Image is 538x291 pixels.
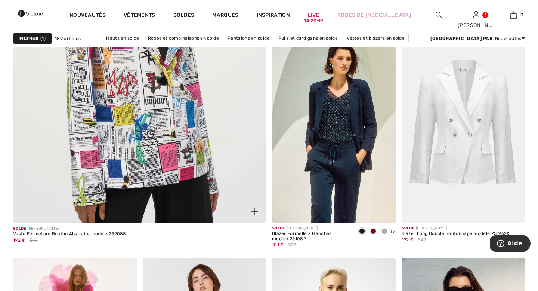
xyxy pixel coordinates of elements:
[69,12,106,20] a: Nouveautés
[13,238,25,243] span: 192 €
[19,35,38,42] strong: Filtres
[473,11,479,18] a: Se connecter
[402,226,415,230] span: Solde
[356,226,368,238] div: Midnight Blue
[13,226,26,231] span: Solde
[304,18,323,25] div: 14:20:19
[272,231,350,242] div: Blazer Formelle à Hanches modèle 251082
[272,37,396,223] img: Blazer Formelle à Hanches modèle 251082. Bleu Nuit
[288,242,296,248] span: 329
[55,35,81,42] span: 189 articles
[102,33,143,43] a: Hauts en solde
[173,12,195,20] a: Soldes
[257,12,290,20] span: Inspiration
[18,6,43,21] img: 1ère Avenue
[402,37,525,223] img: Blazer Long Double Boutonnage modèle 251962X. White
[490,235,531,254] iframe: Ouvre un widget dans lequel vous pouvez trouver plus d’informations
[13,232,126,237] div: Veste Fermeture Bouton Abstraite modèle 252088
[368,226,379,238] div: Radiant red
[224,33,273,43] a: Pantalons en solde
[272,242,284,248] span: 181 €
[40,35,46,42] span: 1
[402,226,510,231] div: [PERSON_NAME]
[430,35,525,42] div: : Nouveautés
[238,43,315,53] a: Vêtements d'extérieur en solde
[124,12,155,20] a: Vêtements
[510,10,517,19] img: Mon panier
[473,10,479,19] img: Mes infos
[430,36,492,41] strong: [GEOGRAPHIC_DATA] par
[379,226,390,238] div: Moonstone
[520,12,523,18] span: 0
[275,33,341,43] a: Pulls et cardigans en solde
[458,21,494,29] div: [PERSON_NAME]
[212,12,238,20] a: Marques
[390,229,396,234] span: +2
[308,11,319,19] a: Live14:20:19
[418,236,426,243] span: 349
[495,10,532,19] a: 0
[272,226,350,231] div: [PERSON_NAME]
[402,237,414,242] span: 192 €
[13,226,126,232] div: [PERSON_NAME]
[436,10,442,19] img: recherche
[251,208,258,215] img: plus_v2.svg
[343,33,409,43] a: Vestes et blazers en solde
[337,11,411,19] a: Robes de [MEDICAL_DATA]
[30,237,38,243] span: 349
[402,231,510,236] div: Blazer Long Double Boutonnage modèle 251962X
[196,43,237,53] a: Jupes en solde
[272,226,285,230] span: Solde
[144,33,223,43] a: Robes et combinaisons en solde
